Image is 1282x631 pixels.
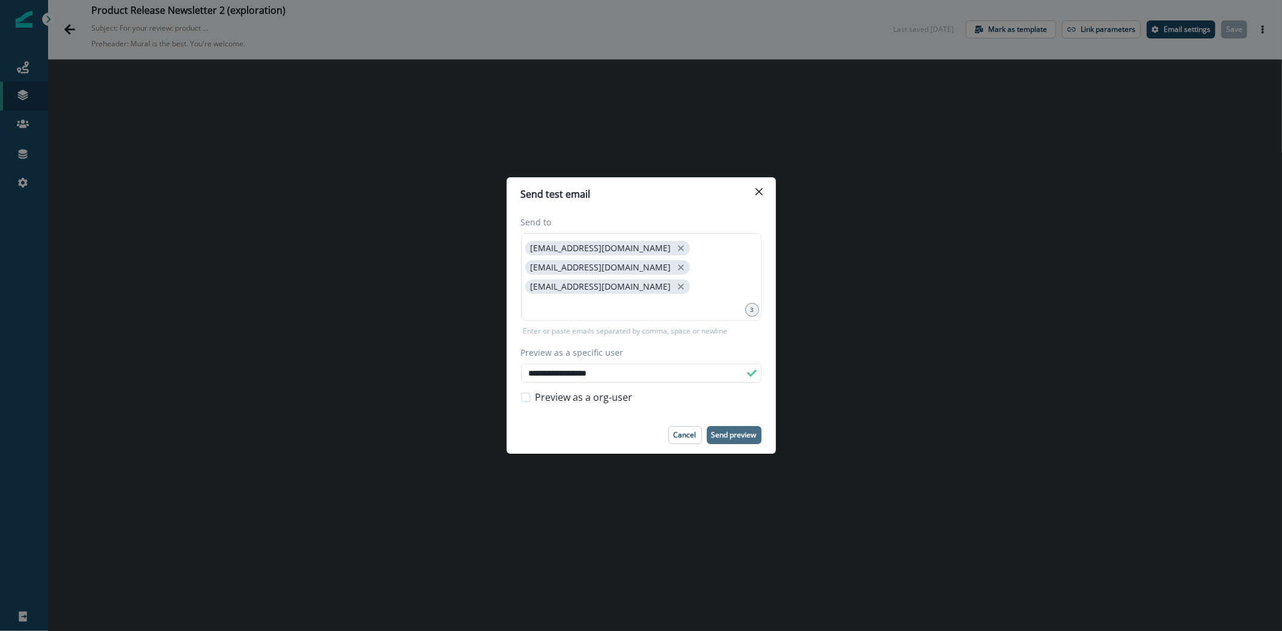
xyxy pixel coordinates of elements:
button: close [675,242,687,254]
button: close [675,281,687,293]
p: [EMAIL_ADDRESS][DOMAIN_NAME] [531,243,671,254]
div: 3 [745,303,759,317]
button: Close [749,182,769,201]
p: Cancel [674,431,697,439]
button: close [675,261,687,273]
label: Send to [521,216,754,228]
p: [EMAIL_ADDRESS][DOMAIN_NAME] [531,263,671,273]
p: Enter or paste emails separated by comma, space or newline [521,326,730,337]
label: Preview as a specific user [521,346,754,359]
p: Send test email [521,187,591,201]
button: Cancel [668,426,702,444]
p: Send preview [712,431,757,439]
button: Send preview [707,426,762,444]
p: [EMAIL_ADDRESS][DOMAIN_NAME] [531,282,671,292]
span: Preview as a org-user [536,390,633,404]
